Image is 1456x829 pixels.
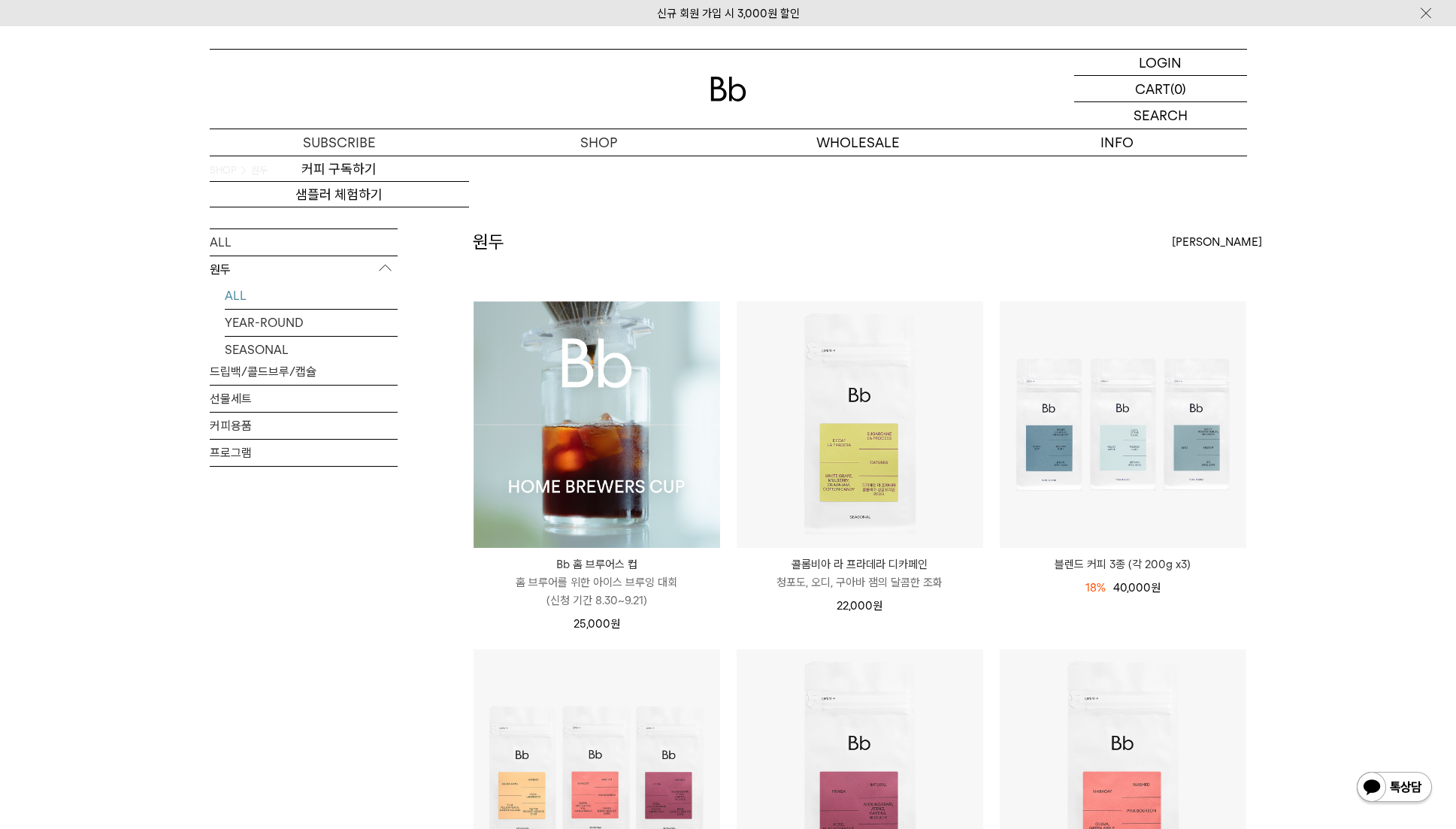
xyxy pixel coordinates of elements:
p: WHOLESALE [728,129,988,156]
span: 40,000 [1113,581,1161,595]
span: [PERSON_NAME] [1172,233,1262,251]
p: INFO [988,129,1247,156]
a: SHOP [469,129,728,156]
span: 22,000 [837,599,882,613]
p: SEARCH [1134,102,1188,129]
a: 콜롬비아 라 프라데라 디카페인 청포도, 오디, 구아바 잼의 달콤한 조화 [737,555,983,591]
span: 원 [873,599,882,613]
p: (0) [1170,76,1186,101]
p: 콜롬비아 라 프라데라 디카페인 [737,555,983,573]
span: 원 [1151,581,1161,595]
a: 커피용품 [210,413,398,439]
span: 25,000 [574,617,620,631]
a: 드립백/콜드브루/캡슐 [210,359,398,385]
a: ALL [225,283,398,309]
a: 샘플러 체험하기 [210,182,469,207]
a: ALL [210,229,398,256]
a: CART (0) [1074,76,1247,102]
img: 블렌드 커피 3종 (각 200g x3) [1000,301,1246,548]
a: YEAR-ROUND [225,310,398,336]
img: 카카오톡 채널 1:1 채팅 버튼 [1355,770,1433,806]
a: 선물세트 [210,386,398,412]
div: 18% [1085,579,1106,597]
p: 청포도, 오디, 구아바 잼의 달콤한 조화 [737,573,983,591]
img: 로고 [710,77,746,101]
p: 홈 브루어를 위한 아이스 브루잉 대회 (신청 기간 8.30~9.21) [474,573,720,610]
a: 블렌드 커피 3종 (각 200g x3) [1000,555,1246,573]
a: SEASONAL [225,337,398,363]
h2: 원두 [473,229,504,255]
a: Bb 홈 브루어스 컵 홈 브루어를 위한 아이스 브루잉 대회(신청 기간 8.30~9.21) [474,555,720,610]
a: LOGIN [1074,50,1247,76]
span: 원 [610,617,620,631]
p: CART [1135,76,1170,101]
p: Bb 홈 브루어스 컵 [474,555,720,573]
a: 오피스 커피구독 [210,207,469,233]
img: 콜롬비아 라 프라데라 디카페인 [737,301,983,548]
a: 커피 구독하기 [210,156,469,182]
p: LOGIN [1139,50,1182,75]
a: SUBSCRIBE [210,129,469,156]
img: Bb 홈 브루어스 컵 [474,301,720,548]
a: 신규 회원 가입 시 3,000원 할인 [657,7,800,20]
a: 프로그램 [210,440,398,466]
p: 원두 [210,256,398,283]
